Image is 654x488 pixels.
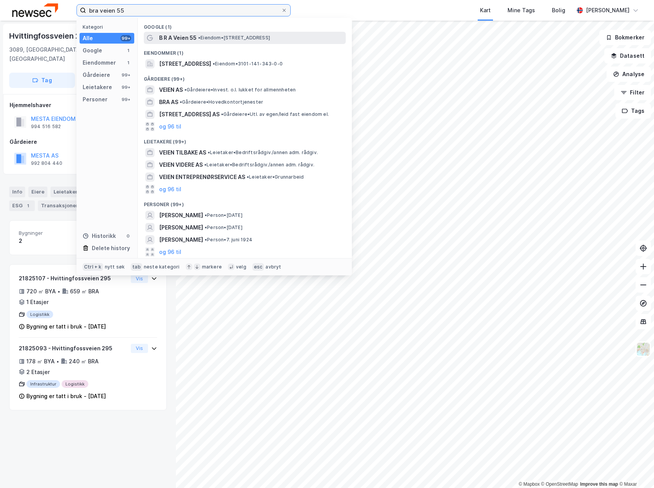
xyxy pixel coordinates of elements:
span: Eiendom • 3101-141-343-0-0 [213,61,283,67]
div: Kategori [83,24,134,30]
span: • [208,150,210,155]
button: og 96 til [159,247,181,257]
div: velg [236,264,246,270]
span: B R A Veien 55 [159,33,197,42]
span: • [184,87,187,93]
div: Personer [83,95,107,104]
div: Kart [480,6,491,15]
div: Leietakere [50,187,93,197]
div: Bygning er tatt i bruk - [DATE] [26,392,106,401]
span: VEIEN TILBAKE AS [159,148,206,157]
div: 1 [125,60,131,66]
span: • [213,61,215,67]
div: 99+ [120,35,131,41]
button: Bokmerker [599,30,651,45]
div: 1 Etasjer [26,298,49,307]
div: tab [131,263,142,271]
span: • [198,35,200,41]
div: Eiere [28,187,47,197]
div: ESG [9,200,35,211]
span: Person • [DATE] [205,224,242,231]
span: Bygninger [19,230,85,236]
div: 21825093 - Hvittingfossveien 295 [19,344,128,353]
div: Transaksjoner [38,200,90,211]
span: [PERSON_NAME] [159,211,203,220]
div: Google [83,46,102,55]
button: Vis [131,274,148,283]
span: • [205,237,207,242]
div: [PERSON_NAME] [586,6,630,15]
div: Alle [83,34,93,43]
span: Gårdeiere • Utl. av egen/leid fast eiendom el. [221,111,329,117]
button: Tag [9,73,75,88]
span: VEIEN ENTREPRENØRSERVICE AS [159,172,245,182]
span: • [180,99,182,105]
div: 99+ [120,96,131,102]
div: 21825107 - Hvittingfossveien 295 [19,274,128,283]
div: Delete history [92,244,130,253]
span: Gårdeiere • Hovedkontortjenester [180,99,263,105]
div: Leietakere (99+) [138,133,352,146]
div: Eiendommer [83,58,116,67]
span: [STREET_ADDRESS] AS [159,110,220,119]
div: 2 Etasjer [26,368,50,377]
div: Info [9,187,25,197]
div: 99+ [120,72,131,78]
span: • [204,162,207,168]
button: og 96 til [159,122,181,131]
div: Leietakere [83,83,112,92]
div: 1 [125,47,131,54]
span: [STREET_ADDRESS] [159,59,211,68]
img: Z [636,342,651,356]
div: 240 ㎡ BRA [69,357,99,366]
div: Historikk [83,231,116,241]
div: Bolig [552,6,565,15]
div: 1 [24,202,32,210]
img: newsec-logo.f6e21ccffca1b3a03d2d.png [12,3,58,17]
div: nytt søk [105,264,125,270]
div: • [56,358,59,364]
span: Person • 7. juni 1924 [205,237,252,243]
span: • [221,111,223,117]
div: Mine Tags [508,6,535,15]
div: Gårdeiere (99+) [138,70,352,84]
button: Vis [131,344,148,353]
div: esc [252,263,264,271]
span: Leietaker • Bedriftsrådgiv./annen adm. rådgiv. [208,150,318,156]
div: Ctrl + k [83,263,103,271]
div: 992 804 440 [31,160,62,166]
div: Gårdeiere [10,137,166,146]
input: Søk på adresse, matrikkel, gårdeiere, leietakere eller personer [86,5,281,16]
button: Filter [614,85,651,100]
div: 2 [19,236,85,246]
span: Leietaker • Grunnarbeid [247,174,304,180]
button: og 96 til [159,185,181,194]
div: 0 [125,233,131,239]
span: • [247,174,249,180]
a: Mapbox [519,481,540,487]
button: Datasett [604,48,651,63]
span: Leietaker • Bedriftsrådgiv./annen adm. rådgiv. [204,162,314,168]
span: • [205,212,207,218]
div: 99+ [120,84,131,90]
div: Kontrollprogram for chat [616,451,654,488]
div: 720 ㎡ BYA [26,287,56,296]
span: Person • [DATE] [205,212,242,218]
div: avbryt [265,264,281,270]
div: 3089, [GEOGRAPHIC_DATA], [GEOGRAPHIC_DATA] [9,45,121,63]
div: Eiendommer (1) [138,44,352,58]
a: Improve this map [580,481,618,487]
button: Tags [615,103,651,119]
div: Hjemmelshaver [10,101,166,110]
div: 178 ㎡ BYA [26,357,55,366]
div: markere [202,264,222,270]
span: VEIEN AS [159,85,183,94]
a: OpenStreetMap [541,481,578,487]
div: • [57,288,60,294]
div: 994 516 582 [31,124,61,130]
div: Gårdeiere [83,70,110,80]
div: Bygning er tatt i bruk - [DATE] [26,322,106,331]
div: neste kategori [144,264,180,270]
span: Eiendom • [STREET_ADDRESS] [198,35,270,41]
div: Google (1) [138,18,352,32]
